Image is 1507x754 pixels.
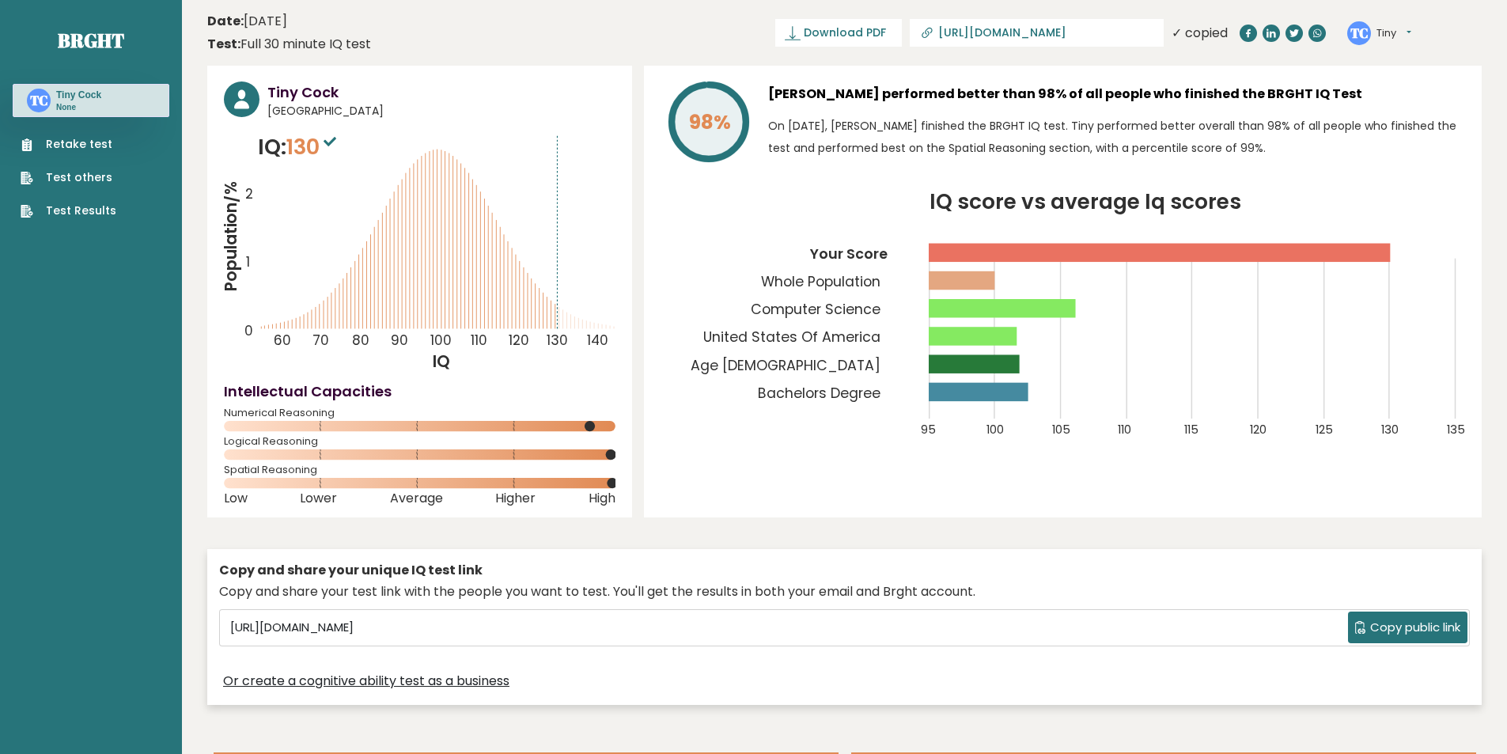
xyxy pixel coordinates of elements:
[21,203,116,219] a: Test Results
[58,28,124,53] a: Brght
[589,495,615,502] span: High
[1118,422,1131,438] tspan: 110
[434,350,451,373] tspan: IQ
[245,185,253,204] tspan: 2
[1381,422,1399,438] tspan: 130
[220,181,242,292] tspan: Population/%
[1376,25,1411,41] button: Tiny
[804,25,886,41] span: Download PDF
[224,381,615,402] h4: Intellectual Capacities
[352,331,369,350] tspan: 80
[390,495,443,502] span: Average
[703,328,880,347] tspan: United States Of America
[758,384,880,403] tspan: Bachelors Degree
[274,331,291,350] tspan: 60
[1172,24,1228,43] div: ✓ copied
[768,115,1465,159] p: On [DATE], [PERSON_NAME] finished the BRGHT IQ test. Tiny performed better overall than 98% of al...
[587,331,608,350] tspan: 140
[30,91,48,109] text: TC
[471,331,487,350] tspan: 110
[224,410,615,416] span: Numerical Reasoning
[391,331,408,350] tspan: 90
[775,19,902,47] a: Download PDF
[56,89,101,101] h3: Tiny Cock
[1447,422,1465,438] tspan: 135
[768,81,1465,107] h3: [PERSON_NAME] performed better than 98% of all people who finished the BRGHT IQ Test
[509,331,529,350] tspan: 120
[312,331,329,350] tspan: 70
[267,103,615,119] span: [GEOGRAPHIC_DATA]
[930,187,1241,216] tspan: IQ score vs average Iq scores
[207,12,287,31] time: [DATE]
[547,331,569,350] tspan: 130
[300,495,337,502] span: Lower
[21,136,116,153] a: Retake test
[1052,422,1070,438] tspan: 105
[224,438,615,445] span: Logical Reasoning
[207,35,240,53] b: Test:
[258,131,340,163] p: IQ:
[21,169,116,186] a: Test others
[495,495,536,502] span: Higher
[986,422,1004,438] tspan: 100
[751,300,880,319] tspan: Computer Science
[224,495,248,502] span: Low
[1370,619,1460,637] span: Copy public link
[1316,422,1333,438] tspan: 125
[430,331,452,350] tspan: 100
[207,35,371,54] div: Full 30 minute IQ test
[207,12,244,30] b: Date:
[691,356,880,375] tspan: Age [DEMOGRAPHIC_DATA]
[246,252,250,271] tspan: 1
[224,467,615,473] span: Spatial Reasoning
[761,272,880,291] tspan: Whole Population
[809,244,888,263] tspan: Your Score
[219,582,1470,601] div: Copy and share your test link with the people you want to test. You'll get the results in both yo...
[921,422,936,438] tspan: 95
[1348,612,1467,643] button: Copy public link
[1250,422,1267,438] tspan: 120
[223,672,509,691] a: Or create a cognitive ability test as a business
[219,561,1470,580] div: Copy and share your unique IQ test link
[56,102,101,113] p: None
[244,321,253,340] tspan: 0
[286,132,340,161] span: 130
[689,108,731,136] tspan: 98%
[1350,23,1369,41] text: TC
[267,81,615,103] h3: Tiny Cock
[1184,422,1198,438] tspan: 115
